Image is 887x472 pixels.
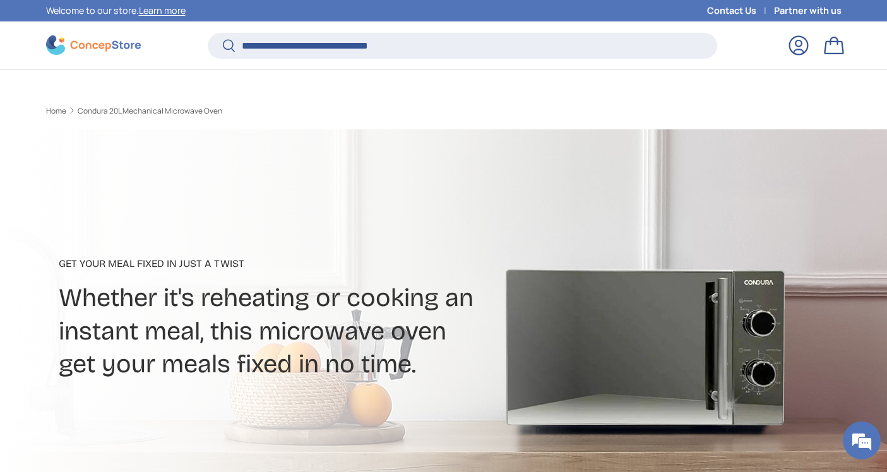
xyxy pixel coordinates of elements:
a: Home [46,107,66,115]
a: Contact Us [707,4,774,18]
a: Condura 20L Mechanical Microwave Oven [78,107,222,115]
p: ​Get your meal fixed in just a twist [59,256,544,271]
h2: Whether it's reheating or cooking an instant meal, this microwave oven get your meals fixed in no... [59,281,544,381]
img: ConcepStore [46,35,141,55]
a: Partner with us [774,4,842,18]
nav: Breadcrumbs [46,105,468,117]
a: Learn more [139,4,186,16]
p: Welcome to our store. [46,4,186,18]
